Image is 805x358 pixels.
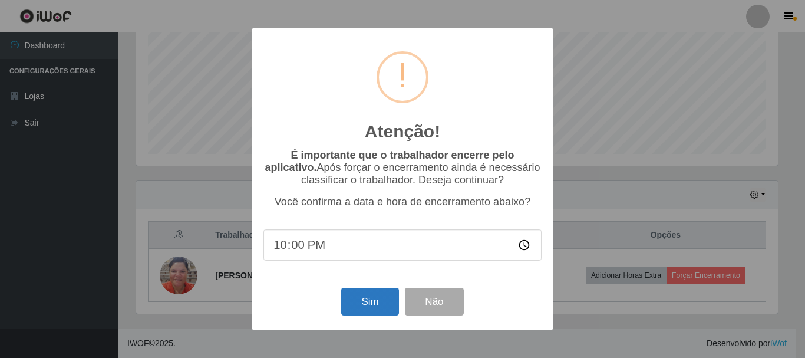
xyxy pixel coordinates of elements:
b: É importante que o trabalhador encerre pelo aplicativo. [265,149,514,173]
button: Não [405,288,463,316]
h2: Atenção! [365,121,440,142]
p: Você confirma a data e hora de encerramento abaixo? [263,196,542,208]
p: Após forçar o encerramento ainda é necessário classificar o trabalhador. Deseja continuar? [263,149,542,186]
button: Sim [341,288,398,316]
